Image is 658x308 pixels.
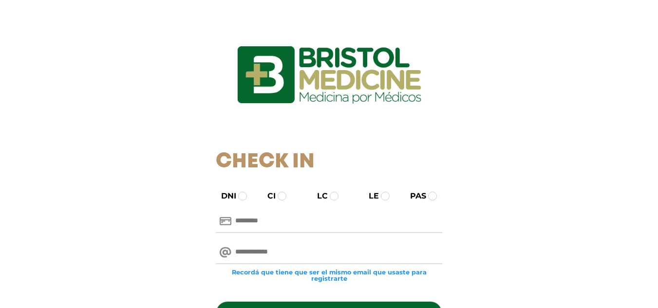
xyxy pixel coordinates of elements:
label: CI [259,190,276,202]
h1: Check In [216,150,442,174]
label: LE [360,190,379,202]
label: DNI [212,190,236,202]
small: Recordá que tiene que ser el mismo email que usaste para registrarte [216,269,442,282]
label: PAS [401,190,426,202]
img: logo_ingresarbristol.jpg [198,12,461,138]
label: LC [308,190,328,202]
